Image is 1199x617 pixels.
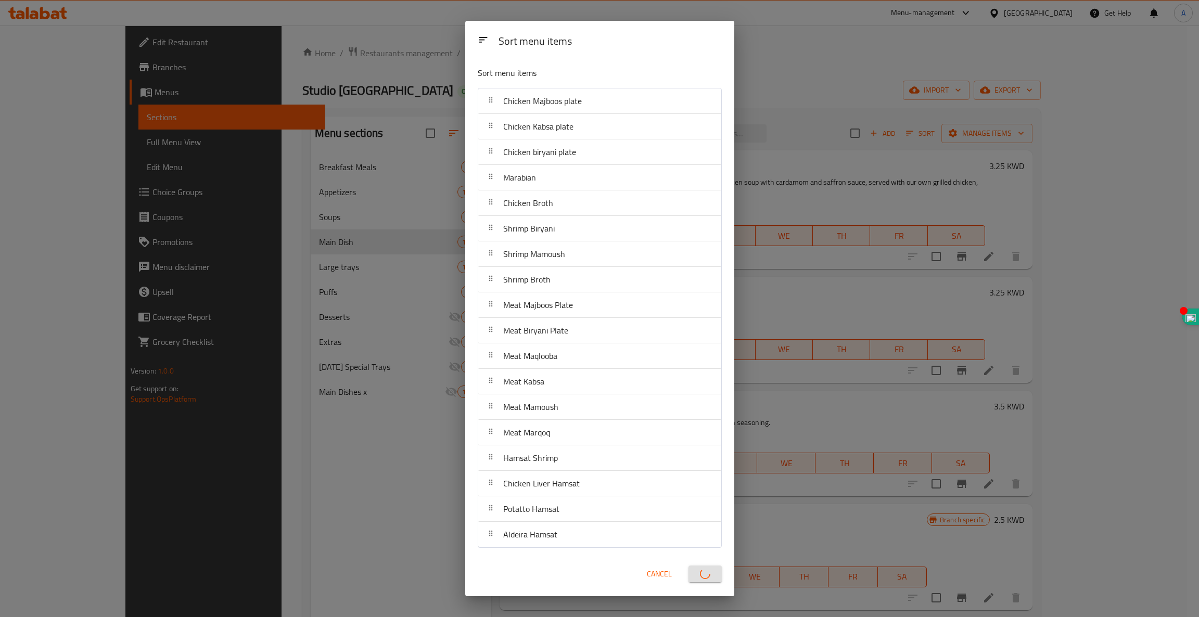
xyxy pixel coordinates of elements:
[494,30,726,54] div: Sort menu items
[478,267,721,292] div: Shrimp Broth
[503,246,565,262] span: Shrimp Mamoush
[503,144,576,160] span: Chicken biryani plate
[478,369,721,394] div: Meat Kabsa
[503,272,551,287] span: Shrimp Broth
[503,450,558,466] span: Hamsat Shrimp
[503,399,558,415] span: Meat Mamoush
[478,88,721,114] div: Chicken Majboos plate
[503,170,536,185] span: Marabian
[478,343,721,369] div: Meat Maqlooba
[503,425,550,440] span: Meat Marqoq
[478,471,721,496] div: Chicken Liver Hamsat
[478,216,721,241] div: Shrimp Biryani
[503,526,557,542] span: Aldeira Hamsat
[503,348,557,364] span: Meat Maqlooba
[503,93,582,109] span: Chicken Majboos plate
[478,445,721,471] div: Hamsat Shrimp
[478,190,721,216] div: Chicken Broth
[478,67,671,80] p: Sort menu items
[478,318,721,343] div: Meat Biryani Plate
[503,323,568,338] span: Meat Biryani Plate
[478,522,721,547] div: Aldeira Hamsat
[478,394,721,420] div: Meat Mamoush
[478,114,721,139] div: Chicken Kabsa plate
[643,564,676,584] button: Cancel
[503,297,573,313] span: Meat Majboos Plate
[503,119,573,134] span: Chicken Kabsa plate
[503,221,555,236] span: Shrimp Biryani
[647,568,672,581] span: Cancel
[478,241,721,267] div: Shrimp Mamoush
[503,501,559,517] span: Potatto Hamsat
[503,475,580,491] span: Chicken Liver Hamsat
[478,292,721,318] div: Meat Majboos Plate
[503,195,553,211] span: Chicken Broth
[478,165,721,190] div: Marabian
[478,139,721,165] div: Chicken biryani plate
[478,496,721,522] div: Potatto Hamsat
[478,420,721,445] div: Meat Marqoq
[503,374,544,389] span: Meat Kabsa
